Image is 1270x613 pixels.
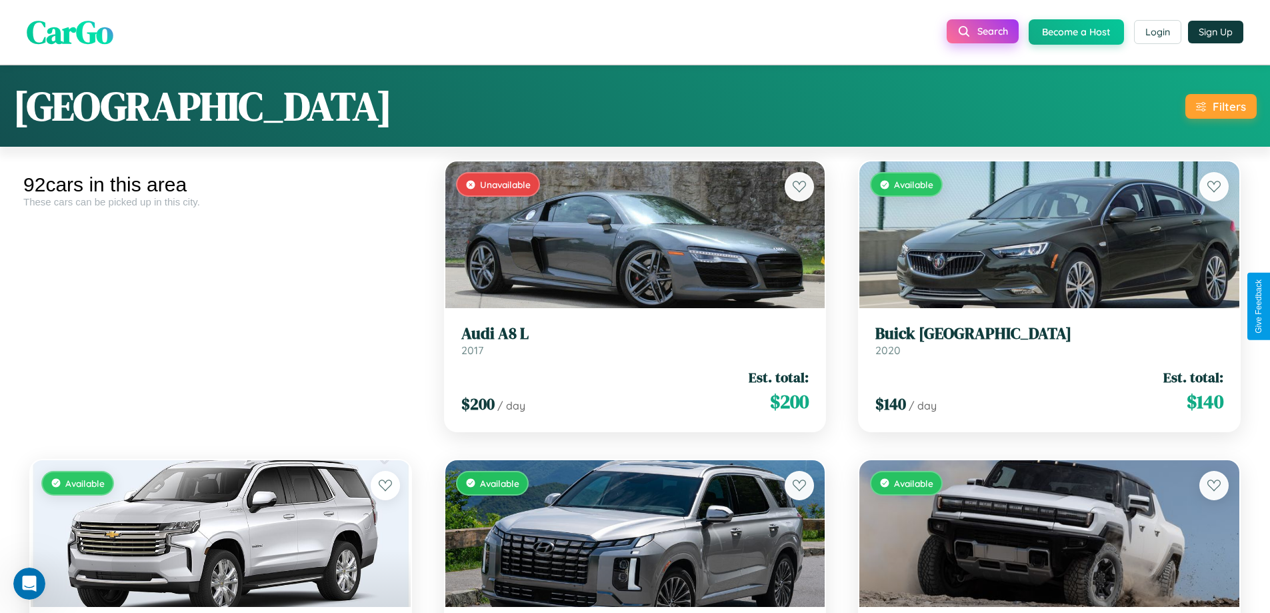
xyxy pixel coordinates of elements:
span: 2020 [875,344,901,357]
h1: [GEOGRAPHIC_DATA] [13,79,392,133]
span: / day [497,399,525,412]
span: Unavailable [480,179,531,190]
button: Filters [1185,94,1257,119]
div: Filters [1213,99,1246,113]
button: Login [1134,20,1181,44]
span: Available [480,478,519,489]
span: Available [894,478,933,489]
span: $ 200 [770,388,809,415]
div: Give Feedback [1254,279,1263,334]
button: Search [947,19,1019,43]
span: 2017 [461,344,483,357]
a: Buick [GEOGRAPHIC_DATA]2020 [875,324,1223,357]
iframe: Intercom live chat [13,568,45,600]
span: / day [909,399,937,412]
span: Search [977,25,1008,37]
h3: Audi A8 L [461,324,809,344]
button: Sign Up [1188,21,1243,43]
span: Available [65,478,105,489]
span: $ 200 [461,393,495,415]
span: $ 140 [875,393,906,415]
span: Available [894,179,933,190]
h3: Buick [GEOGRAPHIC_DATA] [875,324,1223,344]
div: 92 cars in this area [23,173,418,196]
span: $ 140 [1187,388,1223,415]
button: Become a Host [1029,19,1124,45]
span: Est. total: [749,368,809,387]
span: Est. total: [1163,368,1223,387]
a: Audi A8 L2017 [461,324,809,357]
div: These cars can be picked up in this city. [23,196,418,207]
span: CarGo [27,10,113,54]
